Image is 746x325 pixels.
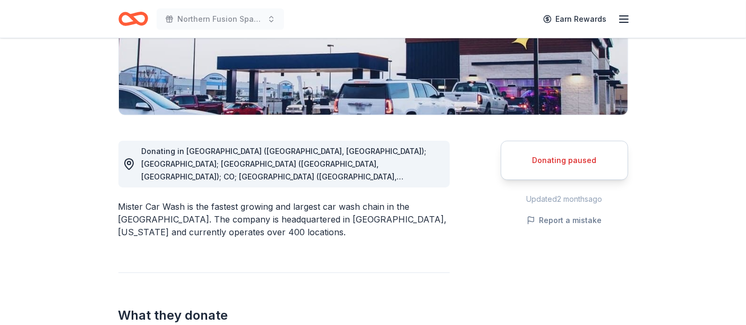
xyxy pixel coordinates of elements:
span: Northern Fusion Spaghetti Fundraiser [178,13,263,25]
a: Earn Rewards [537,10,613,29]
button: Northern Fusion Spaghetti Fundraiser [157,8,284,30]
span: Donating in [GEOGRAPHIC_DATA] ([GEOGRAPHIC_DATA], [GEOGRAPHIC_DATA]); [GEOGRAPHIC_DATA]; [GEOGRAP... [142,147,427,309]
a: Home [118,6,148,31]
button: Report a mistake [527,214,602,227]
div: Donating paused [514,154,615,167]
h2: What they donate [118,307,450,324]
div: Mister Car Wash is the fastest growing and largest car wash chain in the [GEOGRAPHIC_DATA]. The c... [118,200,450,238]
div: Updated 2 months ago [501,193,628,206]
